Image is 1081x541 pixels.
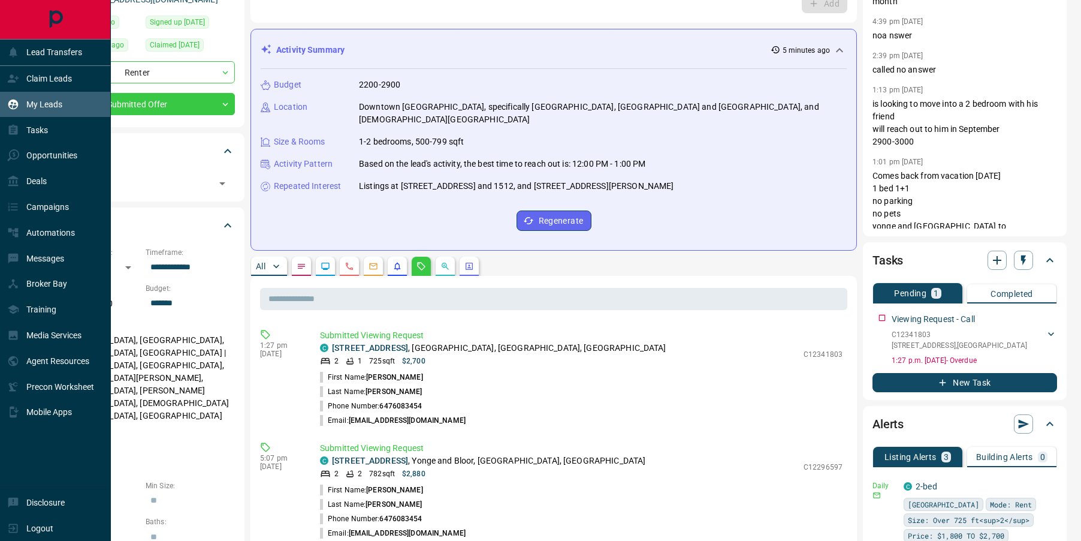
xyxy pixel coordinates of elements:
p: First Name: [320,372,423,383]
p: Last Name: [320,499,422,510]
a: [STREET_ADDRESS] [332,456,408,465]
div: C12341803[STREET_ADDRESS],[GEOGRAPHIC_DATA] [892,327,1057,353]
p: C12341803 [804,349,843,360]
p: , Yonge and Bloor, [GEOGRAPHIC_DATA], [GEOGRAPHIC_DATA] [332,455,645,467]
p: Activity Pattern [274,158,333,170]
p: [GEOGRAPHIC_DATA], [GEOGRAPHIC_DATA], [GEOGRAPHIC_DATA], [GEOGRAPHIC_DATA] | [GEOGRAPHIC_DATA], [... [50,330,235,438]
p: Submitted Viewing Request [320,442,843,455]
p: C12296597 [804,462,843,473]
p: $2,700 [402,356,425,366]
p: [STREET_ADDRESS] , [GEOGRAPHIC_DATA] [892,340,1027,351]
svg: Email [872,491,881,500]
p: 0 [1040,453,1045,461]
p: Daily [872,480,896,491]
p: Listing Alerts [884,453,937,461]
p: Min Size: [146,480,235,491]
p: [DATE] [260,462,302,471]
div: Submitted Offer [50,93,235,115]
p: Viewing Request - Call [892,313,975,326]
p: Baths: [146,516,235,527]
p: 2 [334,356,339,366]
p: Last Name: [320,386,422,397]
p: 5 minutes ago [783,45,830,56]
p: 2 [358,468,362,479]
span: Claimed [DATE] [150,39,200,51]
p: C12341803 [892,329,1027,340]
div: Criteria [50,211,235,240]
span: 6476083454 [379,402,422,410]
svg: Calls [345,262,354,271]
span: 6476083454 [379,515,422,523]
h2: Alerts [872,414,904,434]
p: 782 sqft [369,468,395,479]
p: 1:27 pm [260,341,302,350]
p: Completed [991,290,1033,298]
p: Timeframe: [146,247,235,258]
svg: Listing Alerts [392,262,402,271]
p: Repeated Interest [274,180,341,193]
svg: Emails [369,262,378,271]
p: All [256,262,265,270]
p: 1 [934,289,938,297]
span: [GEOGRAPHIC_DATA] [908,498,979,510]
p: Pending [894,289,926,297]
div: condos.ca [904,482,912,491]
div: Renter [50,61,235,83]
span: [PERSON_NAME] [366,373,422,381]
p: $2,880 [402,468,425,479]
div: Alerts [872,410,1057,438]
span: Mode: Rent [990,498,1032,510]
p: 1:27 p.m. [DATE] - Overdue [892,355,1057,366]
div: condos.ca [320,456,328,465]
span: [PERSON_NAME] [366,500,422,509]
div: Tags [50,137,235,166]
p: , [GEOGRAPHIC_DATA], [GEOGRAPHIC_DATA], [GEOGRAPHIC_DATA] [332,342,666,354]
svg: Agent Actions [464,262,474,271]
p: 725 sqft [369,356,395,366]
div: condos.ca [320,344,328,352]
p: [DATE] [260,350,302,358]
p: Motivation: [50,444,235,455]
p: Submitted Viewing Request [320,329,843,342]
a: [STREET_ADDRESS] [332,343,408,353]
p: 4:39 pm [DATE] [872,17,923,26]
p: 2 [334,468,339,479]
p: Areas Searched: [50,320,235,330]
span: [PERSON_NAME] [366,387,422,396]
p: Activity Summary [276,44,345,56]
p: Listings at [STREET_ADDRESS] and 1512, and [STREET_ADDRESS][PERSON_NAME] [359,180,674,193]
p: 1 [358,356,362,366]
svg: Opportunities [440,262,450,271]
button: Open [214,175,231,192]
p: 2:39 pm [DATE] [872,52,923,60]
svg: Lead Browsing Activity [321,262,330,271]
p: called no answer [872,64,1057,76]
p: Email: [320,415,466,426]
p: Budget [274,79,301,91]
span: Signed up [DATE] [150,16,205,28]
svg: Requests [416,262,426,271]
span: [EMAIL_ADDRESS][DOMAIN_NAME] [349,416,466,425]
p: 2200-2900 [359,79,400,91]
p: Budget: [146,283,235,294]
p: Size & Rooms [274,136,325,148]
span: Size: Over 725 ft<sup>2</sup> [908,514,1029,526]
p: 5:07 pm [260,454,302,462]
button: Regenerate [517,211,591,231]
p: Email: [320,528,466,539]
p: Downtown [GEOGRAPHIC_DATA], specifically [GEOGRAPHIC_DATA], [GEOGRAPHIC_DATA] and [GEOGRAPHIC_DAT... [359,101,847,126]
p: 1-2 bedrooms, 500-799 sqft [359,136,464,148]
a: 2-bed [916,482,937,491]
p: Based on the lead's activity, the best time to reach out is: 12:00 PM - 1:00 PM [359,158,645,170]
p: 3 [944,453,949,461]
div: Sun Apr 06 2025 [146,38,235,55]
p: 1:13 pm [DATE] [872,86,923,94]
span: [PERSON_NAME] [366,486,422,494]
p: Phone Number: [320,513,422,524]
p: Building Alerts [976,453,1033,461]
div: Activity Summary5 minutes ago [261,39,847,61]
button: New Task [872,373,1057,392]
p: 1:01 pm [DATE] [872,158,923,166]
h2: Tasks [872,251,903,270]
p: Comes back from vacation [DATE] 1 bed 1+1 no parking no pets yonge and [GEOGRAPHIC_DATA] to harbo... [872,170,1057,333]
